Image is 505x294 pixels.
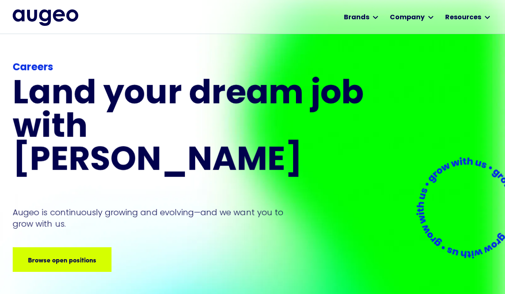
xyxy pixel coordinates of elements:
strong: Careers [13,63,53,73]
p: Augeo is continuously growing and evolving—and we want you to grow with us. [13,206,295,229]
div: Resources [445,13,481,23]
div: Brands [344,13,369,23]
div: Company [390,13,425,23]
h1: Land your dream job﻿ with [PERSON_NAME] [13,79,367,178]
img: Augeo's full logo in midnight blue. [13,9,78,26]
a: Browse open positions [13,247,111,272]
a: home [13,9,78,26]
